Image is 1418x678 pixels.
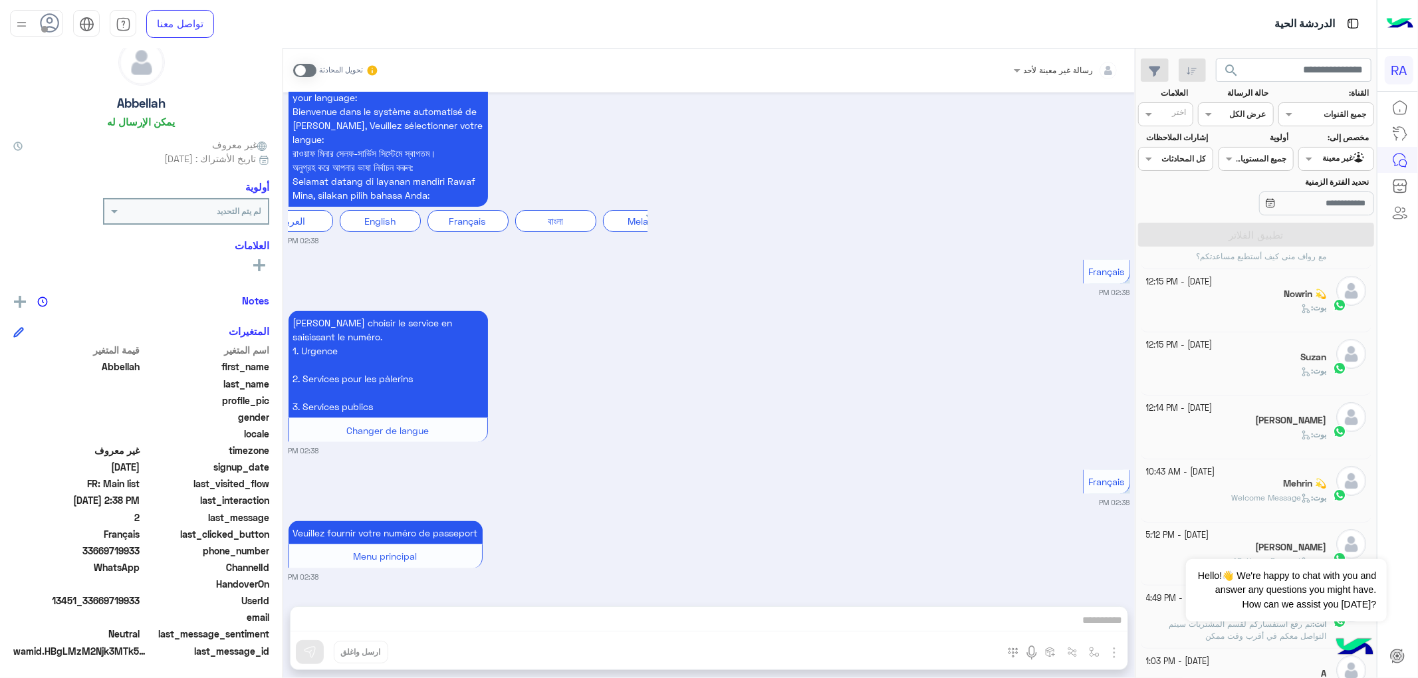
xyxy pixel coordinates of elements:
small: [DATE] - 12:14 PM [1146,402,1213,415]
span: FR: Main list [13,477,140,491]
button: ارسل واغلق [334,641,388,663]
div: العربية [252,210,333,232]
span: تم رفع استفساركم لقسم المشتريات سيتم التواصل معكم في أقرب وقت ممكن [1169,619,1326,641]
span: Menu principal [354,550,417,562]
span: Changer de langue [347,425,429,436]
label: العلامات [1139,87,1188,99]
label: مخصص إلى: [1300,132,1369,144]
img: Logo [1387,10,1413,38]
p: 23/9/2025, 2:38 PM [289,521,483,544]
small: [DATE] - 1:03 PM [1146,655,1210,668]
small: 02:38 PM [289,235,319,246]
span: locale [143,427,270,441]
h6: أولوية [245,181,269,193]
small: [DATE] - 5:12 PM [1146,529,1209,542]
label: تحديد الفترة الزمنية [1220,176,1369,188]
small: 02:38 PM [289,572,319,582]
b: : [1311,493,1326,503]
span: null [13,610,140,624]
small: [DATE] - 4:49 PM [1146,592,1211,605]
h6: المتغيرات [229,325,269,337]
span: UserId [143,594,270,608]
span: 2 [13,560,140,574]
b: : [1312,619,1326,629]
div: English [340,210,421,232]
button: search [1216,58,1248,87]
span: null [13,577,140,591]
img: hulul-logo.png [1332,625,1378,671]
span: 2025-09-23T11:38:56.424Z [13,493,140,507]
div: RA [1385,56,1413,84]
span: last_message_id [149,644,269,658]
b: : [1311,366,1326,376]
img: tab [116,17,131,32]
img: defaultAdmin.png [119,40,164,85]
span: null [13,427,140,441]
span: last_visited_flow [143,477,270,491]
span: 0 [13,627,140,641]
h5: Mehrin 💫 [1283,478,1326,489]
span: ChannelId [143,560,270,574]
span: اسم المتغير [143,343,270,357]
a: تواصل معنا [146,10,214,38]
span: رسالة غير معينة لأحد [1024,65,1094,75]
label: حالة الرسالة [1200,87,1268,99]
span: غير معروف [212,138,269,152]
span: timezone [143,443,270,457]
h6: يمكن الإرسال له [108,116,176,128]
span: last_message [143,510,270,524]
span: بوت [1313,302,1326,312]
p: 23/9/2025, 2:38 PM [289,311,488,418]
span: 33669719933 [13,544,140,558]
p: الدردشة الحية [1274,15,1335,33]
label: إشارات الملاحظات [1139,132,1208,144]
span: email [143,610,270,624]
span: 2 [13,510,140,524]
small: 02:38 PM [1100,287,1130,298]
span: last_name [143,377,270,391]
span: قيمة المتغير [13,343,140,357]
img: defaultAdmin.png [1336,402,1366,432]
label: أولوية [1220,132,1288,144]
span: last_message_sentiment [143,627,270,641]
small: [DATE] - 12:15 PM [1146,276,1213,288]
span: gender [143,410,270,424]
small: 02:38 PM [1100,497,1130,508]
span: 2025-09-23T09:21:55.618Z [13,460,140,474]
span: Français [1088,266,1124,277]
img: defaultAdmin.png [1336,339,1366,369]
span: Français [1088,476,1124,487]
div: বাংলা [515,210,596,232]
h6: Notes [242,294,269,306]
span: first_name [143,360,270,374]
img: WhatsApp [1333,298,1346,312]
span: انت [1314,619,1326,629]
span: last_clicked_button [143,527,270,541]
span: HandoverOn [143,577,270,591]
span: بوت [1313,429,1326,439]
span: Français [13,527,140,541]
h6: العلامات [13,239,269,251]
b: : [1311,429,1326,439]
h5: Abbellah [117,96,166,111]
img: defaultAdmin.png [1336,466,1366,496]
img: WhatsApp [1333,489,1346,502]
span: profile_pic [143,394,270,407]
span: Abbellah [13,360,140,374]
h5: Ahmed Al-Aishat [1255,415,1326,426]
div: اختر [1172,106,1188,122]
span: null [13,410,140,424]
small: [DATE] - 12:15 PM [1146,339,1213,352]
b: لم يتم التحديد [217,206,261,216]
span: search [1224,62,1240,78]
div: Melayu [603,210,684,232]
small: 02:38 PM [289,445,319,456]
img: profile [13,16,30,33]
h5: Nowrin 💫 [1284,288,1326,300]
span: وعليكم السلام ورحمة الله وبركاته شكرا لتواصلكم مع رواف منى كيف أستطيع مساعدتكم؟ [1147,239,1326,261]
img: WhatsApp [1333,615,1346,628]
small: تحويل المحادثة [319,65,363,76]
b: : [1311,302,1326,312]
span: غير معروف [13,443,140,457]
img: add [14,296,26,308]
